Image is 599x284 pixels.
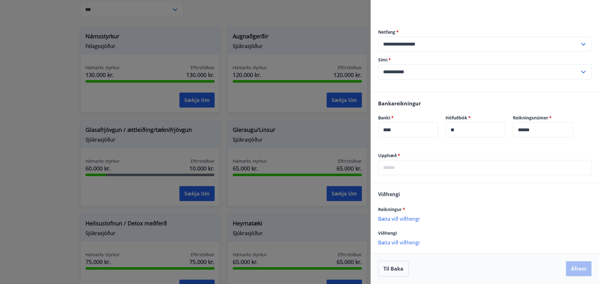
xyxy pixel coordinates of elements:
label: Netfang [378,29,592,35]
label: Banki [378,115,438,121]
label: Höfuðbók [446,115,505,121]
span: Viðhengi [378,230,397,236]
button: Til baka [378,261,409,277]
label: Upphæð [378,152,592,159]
span: Reikningur [378,206,405,212]
span: Viðhengi [378,191,400,198]
p: Bæta við viðhengi [378,215,592,222]
p: Bæta við viðhengi [378,239,592,245]
label: Sími [378,57,592,63]
div: Upphæð [378,160,592,175]
label: Reikningsnúmer [513,115,573,121]
span: Bankareikningur [378,100,421,107]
